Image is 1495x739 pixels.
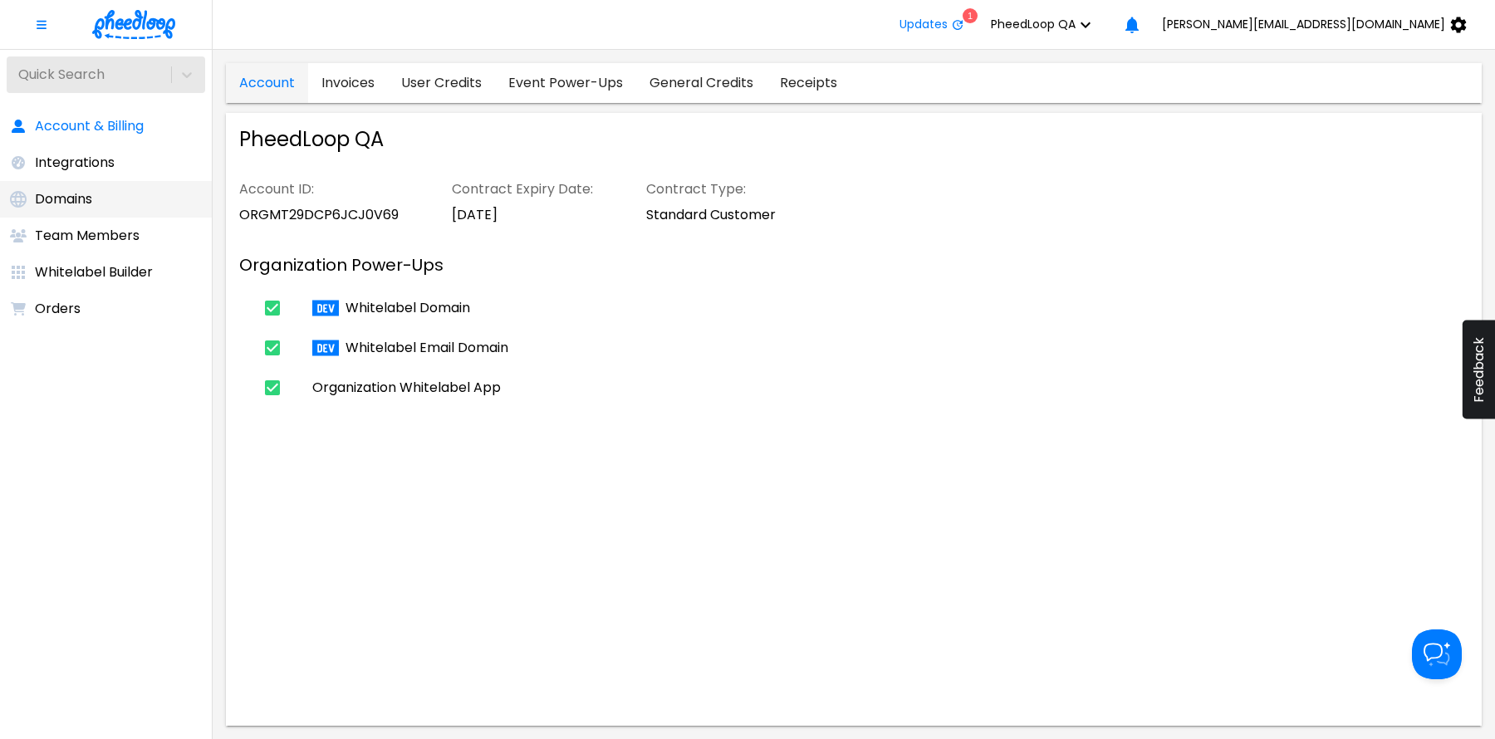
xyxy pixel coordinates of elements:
p: Orders [35,299,81,319]
p: Standard Customer [646,205,776,225]
a: account-tab-Event Power-Ups [495,63,636,103]
a: account-tab-invoices [308,63,388,103]
div: Whitelabel Domain [346,301,1468,316]
p: [DATE] [452,205,593,225]
p: Integrations [35,153,115,173]
p: Account & Billing [35,116,144,136]
button: Updates1 [886,8,978,42]
button: PheedLoop QA [978,8,1115,42]
img: pheedloop-dev [312,335,339,361]
label: Contract Type: [646,179,776,198]
a: account-tab-user credits [388,63,495,103]
img: logo [92,10,175,39]
p: Domains [35,189,92,209]
a: account-tab-general credits [636,63,767,103]
div: Quick Search [15,67,105,82]
iframe: Help Scout Beacon - Open [1412,629,1462,679]
div: Organization Whitelabel App [312,380,1468,395]
span: Updates [899,17,948,31]
a: account-tab-account [226,63,308,103]
p: Whitelabel Builder [35,262,153,282]
div: account tabs [226,63,850,103]
button: [PERSON_NAME][EMAIL_ADDRESS][DOMAIN_NAME] [1149,8,1488,42]
h5: PheedLoop QA [239,126,1468,153]
span: Feedback [1471,337,1487,403]
h6: Organization Power-Ups [239,252,1468,278]
span: PheedLoop QA [991,17,1076,31]
p: ORGMT29DCP6JCJ0V69 [239,205,399,225]
div: Whitelabel Email Domain [346,340,1468,355]
label: Contract Expiry Date: [452,179,593,198]
p: Team Members [35,226,140,246]
span: [PERSON_NAME][EMAIL_ADDRESS][DOMAIN_NAME] [1162,17,1445,31]
div: 1 [963,8,978,23]
label: Account ID: [239,179,399,198]
img: pheedloop-dev [312,295,339,321]
a: account-tab-receipts [767,63,850,103]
